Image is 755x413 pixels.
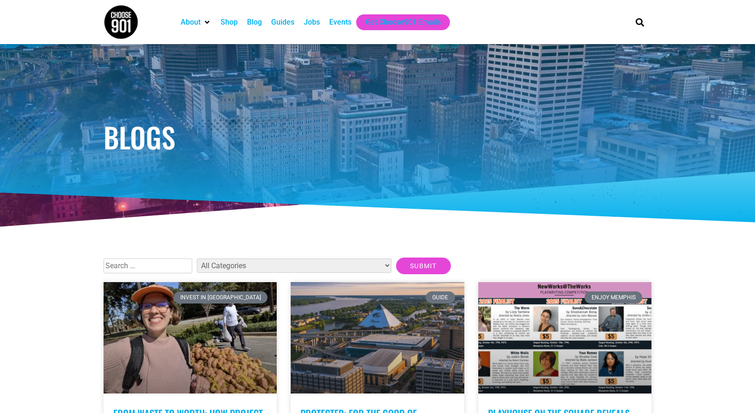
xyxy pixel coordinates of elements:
div: Invest in [GEOGRAPHIC_DATA] [174,291,268,303]
input: Search … [104,258,192,273]
nav: Main nav [176,14,620,30]
h1: Blogs [104,123,651,151]
a: Get Choose901 Emails [365,17,441,28]
a: Jobs [304,17,320,28]
a: Shop [221,17,238,28]
div: About [176,14,216,30]
a: About [181,17,201,28]
input: Submit [396,258,451,274]
div: Guide [426,291,455,303]
a: Events [329,17,351,28]
a: Guides [271,17,294,28]
a: Blog [247,17,262,28]
div: Search [632,14,648,30]
div: Enjoy Memphis [585,291,642,303]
